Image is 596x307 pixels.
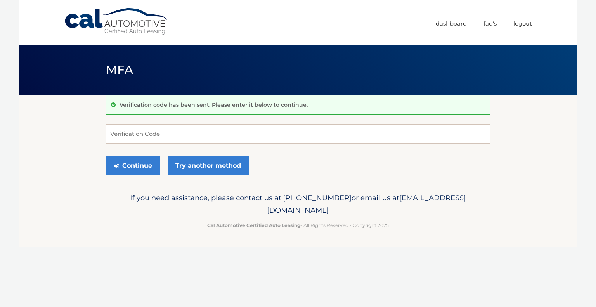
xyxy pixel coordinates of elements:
[207,222,300,228] strong: Cal Automotive Certified Auto Leasing
[64,8,169,35] a: Cal Automotive
[120,101,308,108] p: Verification code has been sent. Please enter it below to continue.
[106,156,160,175] button: Continue
[267,193,466,215] span: [EMAIL_ADDRESS][DOMAIN_NAME]
[483,17,497,30] a: FAQ's
[513,17,532,30] a: Logout
[436,17,467,30] a: Dashboard
[106,62,133,77] span: MFA
[111,192,485,217] p: If you need assistance, please contact us at: or email us at
[106,124,490,144] input: Verification Code
[283,193,352,202] span: [PHONE_NUMBER]
[111,221,485,229] p: - All Rights Reserved - Copyright 2025
[168,156,249,175] a: Try another method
